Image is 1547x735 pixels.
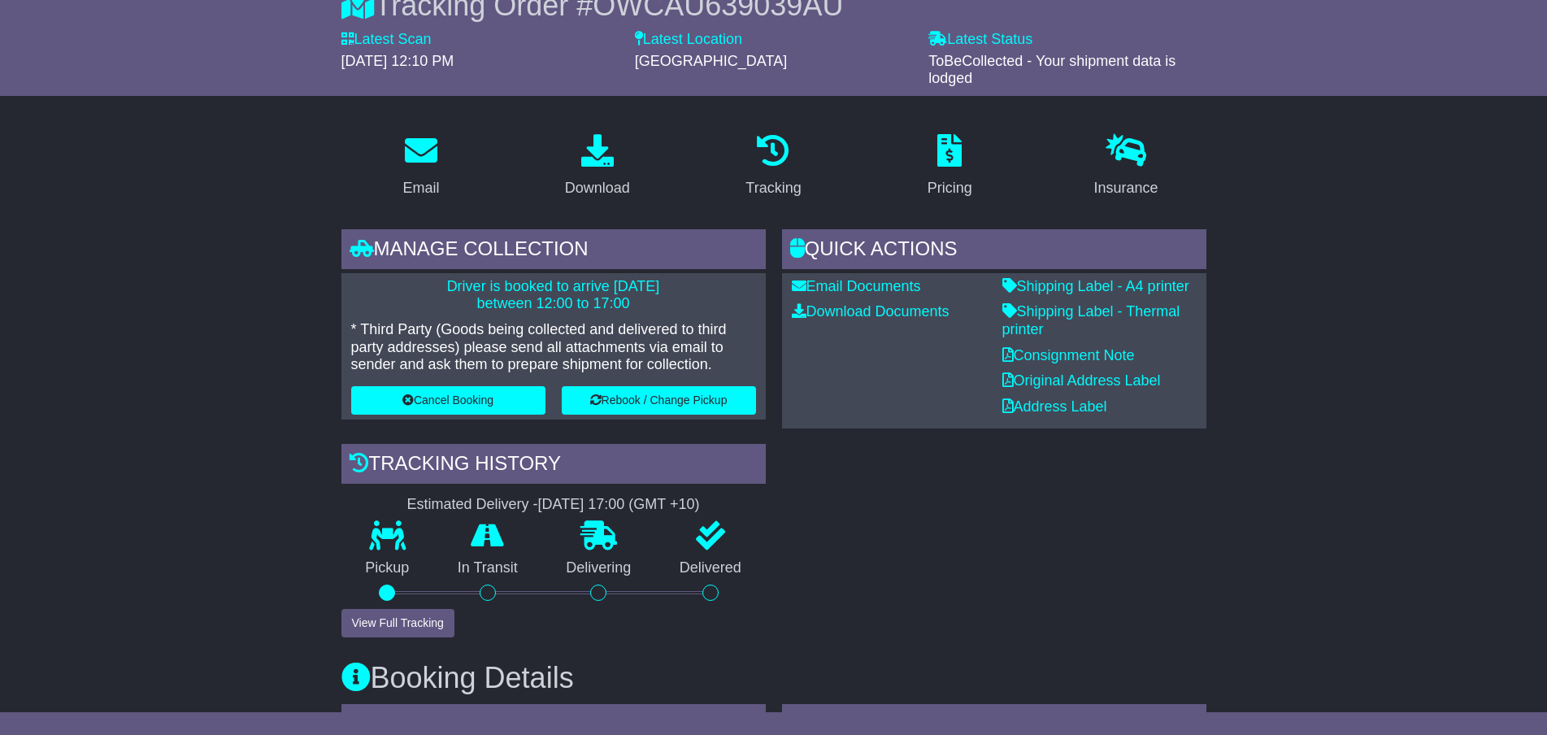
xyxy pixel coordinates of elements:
label: Latest Location [635,31,742,49]
p: In Transit [433,559,542,577]
h3: Booking Details [341,662,1206,694]
a: Pricing [917,128,983,205]
div: Insurance [1094,177,1158,199]
div: Manage collection [341,229,766,273]
div: [DATE] 17:00 (GMT +10) [538,496,700,514]
button: Rebook / Change Pickup [562,386,756,415]
div: Quick Actions [782,229,1206,273]
div: Tracking [745,177,801,199]
div: Email [402,177,439,199]
a: Download Documents [792,303,949,320]
span: [GEOGRAPHIC_DATA] [635,53,787,69]
div: Pricing [928,177,972,199]
div: Tracking history [341,444,766,488]
span: ToBeCollected - Your shipment data is lodged [928,53,1175,87]
div: Estimated Delivery - [341,496,766,514]
p: Driver is booked to arrive [DATE] between 12:00 to 17:00 [351,278,756,313]
a: Email [392,128,450,205]
label: Latest Scan [341,31,432,49]
div: Download [565,177,630,199]
a: Download [554,128,641,205]
a: Tracking [735,128,811,205]
p: Delivered [655,559,766,577]
button: View Full Tracking [341,609,454,637]
a: Address Label [1002,398,1107,415]
a: Original Address Label [1002,372,1161,389]
p: Pickup [341,559,434,577]
a: Email Documents [792,278,921,294]
p: * Third Party (Goods being collected and delivered to third party addresses) please send all atta... [351,321,756,374]
label: Latest Status [928,31,1032,49]
a: Shipping Label - A4 printer [1002,278,1189,294]
a: Consignment Note [1002,347,1135,363]
p: Delivering [542,559,656,577]
a: Shipping Label - Thermal printer [1002,303,1180,337]
a: Insurance [1084,128,1169,205]
span: [DATE] 12:10 PM [341,53,454,69]
button: Cancel Booking [351,386,545,415]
